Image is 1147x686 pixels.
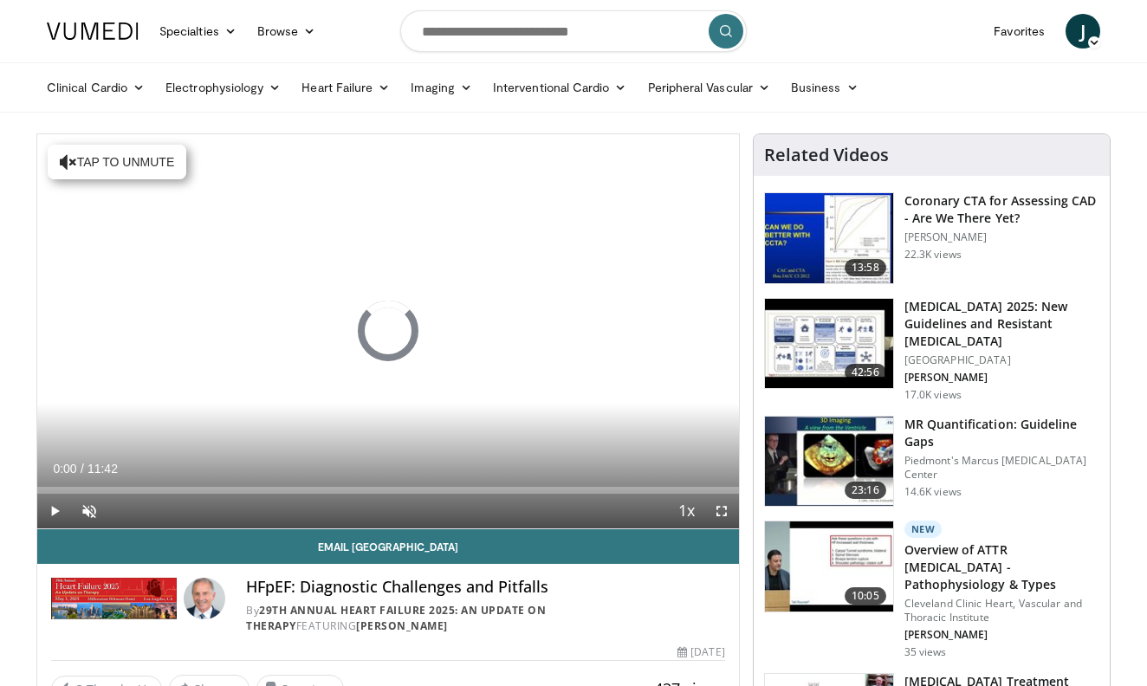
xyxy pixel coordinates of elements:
span: 23:16 [845,482,886,499]
h3: MR Quantification: Guideline Gaps [904,416,1099,450]
img: 2f83149f-471f-45a5-8edf-b959582daf19.150x105_q85_crop-smart_upscale.jpg [765,521,893,612]
a: Specialties [149,14,247,49]
p: Piedmont's Marcus [MEDICAL_DATA] Center [904,454,1099,482]
a: 42:56 [MEDICAL_DATA] 2025: New Guidelines and Resistant [MEDICAL_DATA] [GEOGRAPHIC_DATA] [PERSON_... [764,298,1099,402]
a: Business [781,70,869,105]
a: Interventional Cardio [483,70,638,105]
a: Electrophysiology [155,70,291,105]
p: 35 views [904,645,947,659]
span: 13:58 [845,259,886,276]
a: 10:05 New Overview of ATTR [MEDICAL_DATA] - Pathophysiology & Types Cleveland Clinic Heart, Vascu... [764,521,1099,659]
a: 23:16 MR Quantification: Guideline Gaps Piedmont's Marcus [MEDICAL_DATA] Center 14.6K views [764,416,1099,508]
button: Fullscreen [704,494,739,528]
a: [PERSON_NAME] [356,618,448,633]
span: 10:05 [845,587,886,605]
button: Playback Rate [670,494,704,528]
a: Favorites [983,14,1055,49]
p: 17.0K views [904,388,962,402]
img: 280bcb39-0f4e-42eb-9c44-b41b9262a277.150x105_q85_crop-smart_upscale.jpg [765,299,893,389]
img: ca16ecdd-9a4c-43fa-b8a3-6760c2798b47.150x105_q85_crop-smart_upscale.jpg [765,417,893,507]
p: [GEOGRAPHIC_DATA] [904,353,1099,367]
button: Tap to unmute [48,145,186,179]
p: [PERSON_NAME] [904,371,1099,385]
button: Unmute [72,494,107,528]
h3: [MEDICAL_DATA] 2025: New Guidelines and Resistant [MEDICAL_DATA] [904,298,1099,350]
p: 14.6K views [904,485,962,499]
p: 22.3K views [904,248,962,262]
img: VuMedi Logo [47,23,139,40]
a: Imaging [400,70,483,105]
img: 34b2b9a4-89e5-4b8c-b553-8a638b61a706.150x105_q85_crop-smart_upscale.jpg [765,193,893,283]
a: Heart Failure [291,70,400,105]
h3: Overview of ATTR [MEDICAL_DATA] - Pathophysiology & Types [904,541,1099,593]
h4: HFpEF: Diagnostic Challenges and Pitfalls [246,578,724,597]
span: 11:42 [87,462,118,476]
a: Clinical Cardio [36,70,155,105]
span: / [81,462,84,476]
p: [PERSON_NAME] [904,230,1099,244]
input: Search topics, interventions [400,10,747,52]
img: 29th Annual Heart Failure 2025: An Update on Therapy [51,578,177,619]
video-js: Video Player [37,134,739,529]
a: 29th Annual Heart Failure 2025: An Update on Therapy [246,603,546,633]
a: 13:58 Coronary CTA for Assessing CAD - Are We There Yet? [PERSON_NAME] 22.3K views [764,192,1099,284]
div: Progress Bar [37,487,739,494]
p: Cleveland Clinic Heart, Vascular and Thoracic Institute [904,597,1099,625]
p: New [904,521,943,538]
div: [DATE] [677,644,724,660]
span: 0:00 [53,462,76,476]
img: Avatar [184,578,225,619]
div: By FEATURING [246,603,724,634]
a: J [1066,14,1100,49]
span: 42:56 [845,364,886,381]
a: Email [GEOGRAPHIC_DATA] [37,529,739,564]
button: Play [37,494,72,528]
a: Peripheral Vascular [638,70,781,105]
h4: Related Videos [764,145,889,165]
h3: Coronary CTA for Assessing CAD - Are We There Yet? [904,192,1099,227]
a: Browse [247,14,327,49]
p: [PERSON_NAME] [904,628,1099,642]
